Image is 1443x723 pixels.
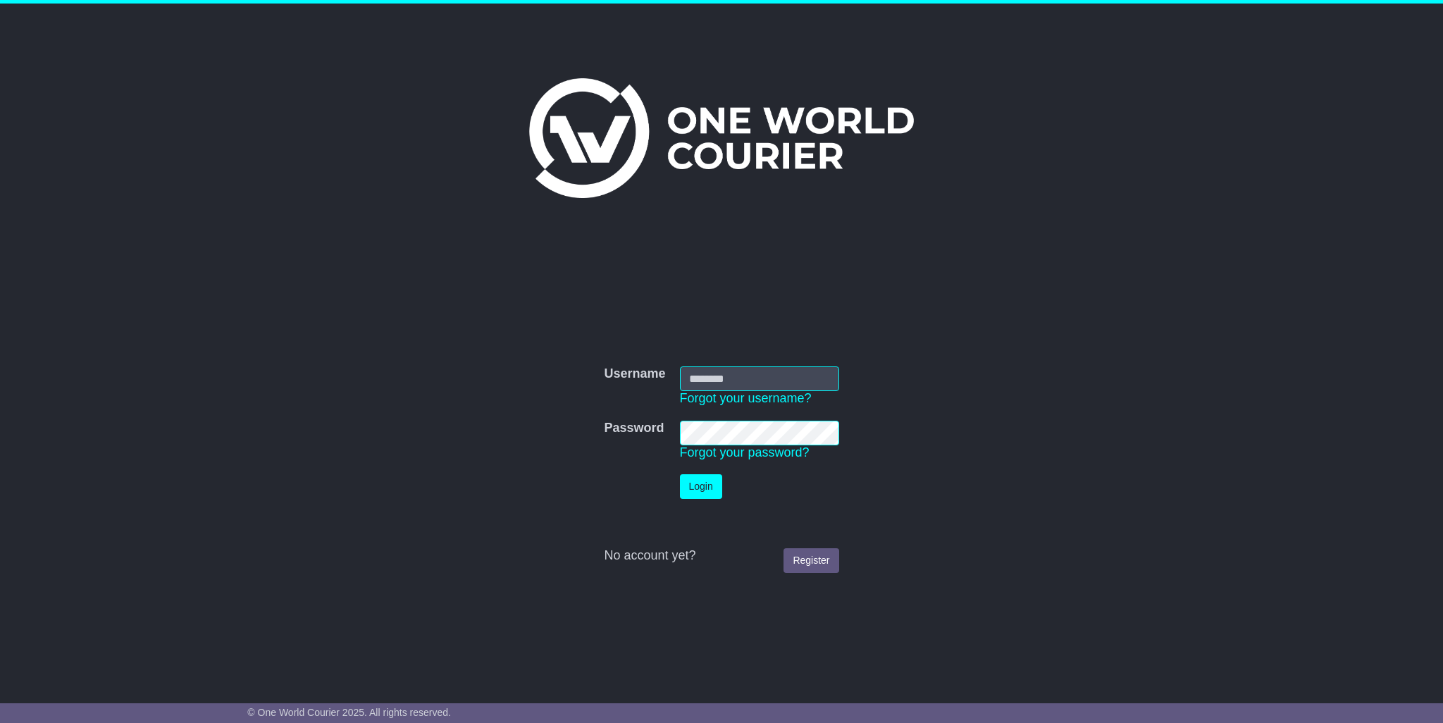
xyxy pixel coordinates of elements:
[529,78,914,198] img: One World
[680,445,810,459] a: Forgot your password?
[247,707,451,718] span: © One World Courier 2025. All rights reserved.
[604,366,665,382] label: Username
[680,391,812,405] a: Forgot your username?
[680,474,722,499] button: Login
[604,421,664,436] label: Password
[784,548,838,573] a: Register
[604,548,838,564] div: No account yet?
